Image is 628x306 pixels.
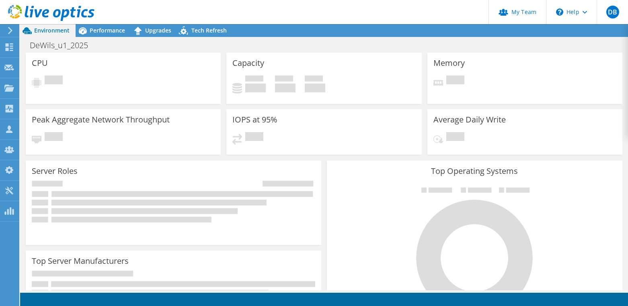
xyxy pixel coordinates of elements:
h3: Top Operating Systems [333,167,616,175]
h1: DeWils_u1_2025 [26,41,101,50]
h3: Memory [433,59,465,67]
span: Total [305,75,323,84]
svg: \n [556,8,563,16]
span: DB [606,6,619,18]
span: Pending [45,75,63,86]
h3: IOPS at 95% [232,115,277,124]
span: Pending [245,132,263,143]
h4: 0 GiB [245,84,266,92]
h4: 0 GiB [305,84,325,92]
span: Used [245,75,263,84]
h3: Average Daily Write [433,115,506,124]
span: Environment [34,27,70,34]
h4: 0 GiB [275,84,296,92]
span: Upgrades [145,27,171,34]
span: Pending [446,75,464,86]
h3: Top Server Manufacturers [32,257,129,265]
span: Performance [90,27,125,34]
span: Pending [45,132,63,143]
span: Tech Refresh [191,27,227,34]
h3: CPU [32,59,48,67]
span: Pending [446,132,464,143]
h3: Peak Aggregate Network Throughput [32,115,170,124]
h3: Server Roles [32,167,78,175]
h3: Capacity [232,59,264,67]
span: Free [275,75,293,84]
